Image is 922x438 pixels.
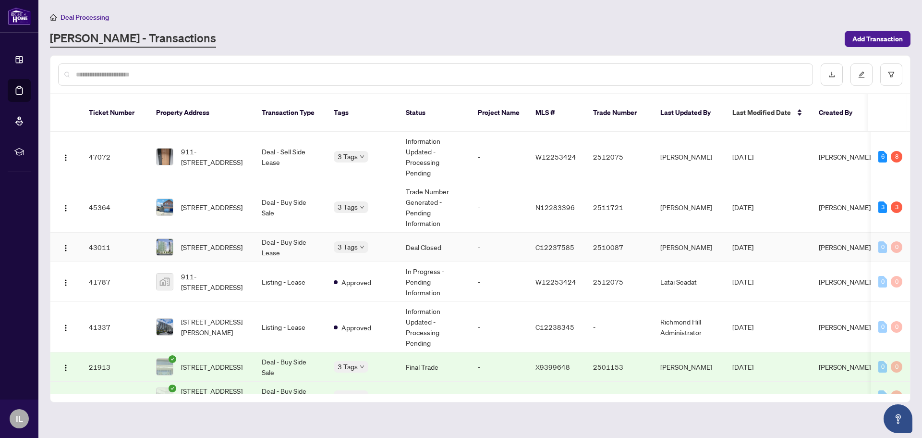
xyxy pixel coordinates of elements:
span: [STREET_ADDRESS] [181,362,243,372]
td: Deal - Buy Side Sale [254,182,326,233]
button: edit [850,63,873,86]
span: Approved [341,277,371,288]
span: 911-[STREET_ADDRESS] [181,146,246,167]
span: 911-[STREET_ADDRESS] [181,271,246,292]
th: Transaction Type [254,94,326,132]
span: 3 Tags [338,390,358,401]
div: 0 [878,321,887,333]
span: [STREET_ADDRESS] [181,202,243,213]
td: Information Updated - Processing Pending [398,302,470,352]
img: thumbnail-img [157,388,173,404]
td: Deal - Buy Side Sale [254,352,326,382]
td: Deal Closed [398,233,470,262]
button: Logo [58,149,73,164]
img: Logo [62,364,70,372]
button: Add Transaction [845,31,910,47]
img: thumbnail-img [157,149,173,165]
div: 0 [891,361,902,373]
div: 0 [878,241,887,253]
span: C12237585 [535,243,574,251]
td: - [398,382,470,411]
span: 3 Tags [338,201,358,213]
button: Logo [58,319,73,335]
div: 0 [878,361,887,373]
td: [PERSON_NAME] [653,382,725,411]
span: 3 Tags [338,361,358,372]
span: edit [858,71,865,78]
span: [DATE] [732,392,753,400]
td: 21913 [81,352,148,382]
button: download [821,63,843,86]
td: - [470,302,528,352]
td: - [470,182,528,233]
td: Final Trade [398,352,470,382]
div: 0 [878,276,887,288]
span: Approved [341,322,371,333]
img: logo [8,7,31,25]
div: 3 [878,201,887,213]
div: 8 [891,151,902,163]
span: down [360,394,364,399]
button: Logo [58,359,73,375]
a: [PERSON_NAME] - Transactions [50,30,216,48]
th: MLS # [528,94,585,132]
div: 0 [891,321,902,333]
th: Project Name [470,94,528,132]
button: filter [880,63,902,86]
span: [DATE] [732,203,753,212]
td: 19413 [81,382,148,411]
td: - [470,382,528,411]
th: Last Modified Date [725,94,811,132]
span: [DATE] [732,363,753,371]
img: Logo [62,204,70,212]
span: check-circle [169,355,176,363]
td: Deal - Buy Side Lease [254,382,326,411]
span: down [360,245,364,250]
span: [PERSON_NAME] [819,392,871,400]
span: [PERSON_NAME] [819,323,871,331]
td: - [470,132,528,182]
img: Logo [62,393,70,401]
span: X9399648 [535,363,570,371]
span: W12253424 [535,277,576,286]
span: Last Modified Date [732,107,791,118]
td: 41787 [81,262,148,302]
span: [DATE] [732,243,753,251]
img: thumbnail-img [157,274,173,290]
img: thumbnail-img [157,199,173,215]
td: Deal - Buy Side Lease [254,233,326,262]
td: Information Updated - Processing Pending [398,132,470,182]
span: [STREET_ADDRESS][PERSON_NAME][PERSON_NAME] [181,386,246,407]
span: [PERSON_NAME] [819,363,871,371]
th: Last Updated By [653,94,725,132]
span: [STREET_ADDRESS] [181,242,243,252]
td: 2420801 [585,382,653,411]
th: Tags [326,94,398,132]
span: check-circle [169,385,176,392]
span: home [50,14,57,21]
td: Listing - Lease [254,262,326,302]
td: - [470,233,528,262]
td: - [470,352,528,382]
img: Logo [62,279,70,287]
span: W12253424 [535,152,576,161]
img: thumbnail-img [157,319,173,335]
div: 0 [891,390,902,402]
th: Property Address [148,94,254,132]
button: Logo [58,239,73,255]
div: 0 [891,241,902,253]
span: 3 Tags [338,151,358,162]
div: 6 [878,151,887,163]
img: thumbnail-img [157,239,173,255]
td: 2512075 [585,132,653,182]
td: - [470,262,528,302]
td: 45364 [81,182,148,233]
div: 0 [878,390,887,402]
span: filter [888,71,895,78]
td: [PERSON_NAME] [653,132,725,182]
th: Ticket Number [81,94,148,132]
td: Trade Number Generated - Pending Information [398,182,470,233]
span: C12238345 [535,323,574,331]
td: Richmond Hill Administrator [653,302,725,352]
td: 2501153 [585,352,653,382]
